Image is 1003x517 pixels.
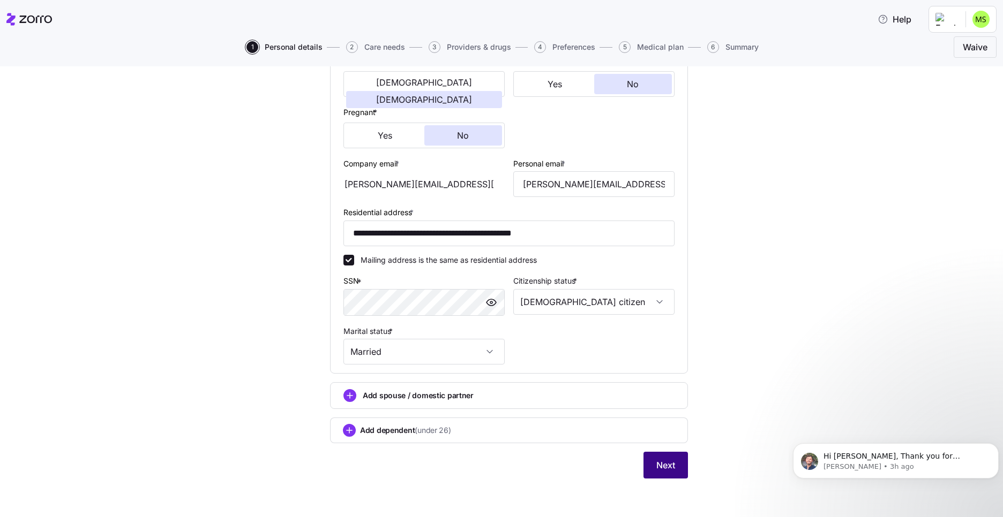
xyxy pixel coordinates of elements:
button: 1Personal details [246,41,323,53]
button: 3Providers & drugs [429,41,511,53]
button: 2Care needs [346,41,405,53]
input: Email [513,171,675,197]
svg: add icon [343,424,356,437]
span: [DEMOGRAPHIC_DATA] [376,78,472,87]
span: 5 [619,41,631,53]
iframe: Intercom notifications message [789,421,1003,512]
span: Help [878,13,911,26]
span: 6 [707,41,719,53]
span: Yes [548,80,562,88]
button: 5Medical plan [619,41,684,53]
svg: add icon [343,389,356,402]
span: Add dependent [360,425,451,436]
span: 1 [246,41,258,53]
label: Citizenship status [513,275,579,287]
span: 4 [534,41,546,53]
button: 6Summary [707,41,759,53]
span: Add spouse / domestic partner [363,390,474,401]
label: Company email [343,158,401,170]
button: Waive [954,36,997,58]
span: Waive [963,41,987,54]
button: Help [869,9,920,30]
span: No [457,131,469,140]
span: No [627,80,639,88]
button: Next [643,452,688,478]
span: 3 [429,41,440,53]
input: Select citizenship status [513,289,675,315]
span: Preferences [552,43,595,51]
span: Providers & drugs [447,43,511,51]
span: Next [656,459,675,472]
span: (under 26) [415,425,451,436]
label: Marital status [343,325,395,337]
img: Employer logo [935,13,957,26]
span: Yes [378,131,392,140]
label: Pregnant [343,107,379,118]
span: Personal details [265,43,323,51]
a: 1Personal details [244,41,323,53]
label: Mailing address is the same as residential address [354,255,537,265]
span: Care needs [364,43,405,51]
span: 2 [346,41,358,53]
span: Medical plan [637,43,684,51]
img: 3ebc19264a377b09e80bb5a5ea596a43 [972,11,990,28]
span: [DEMOGRAPHIC_DATA] [376,95,472,104]
span: Summary [725,43,759,51]
label: Personal email [513,158,567,170]
input: Select marital status [343,339,505,364]
button: 4Preferences [534,41,595,53]
label: Residential address [343,207,416,218]
label: SSN [343,275,364,287]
